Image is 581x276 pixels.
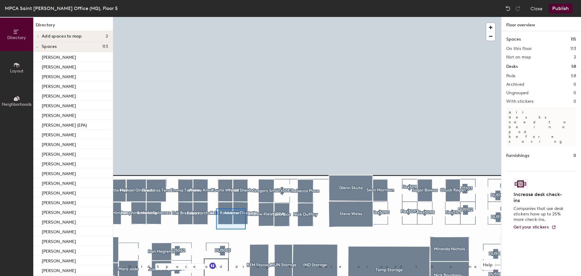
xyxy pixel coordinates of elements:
[42,189,76,196] p: [PERSON_NAME]
[570,46,576,51] h2: 113
[42,228,76,234] p: [PERSON_NAME]
[42,218,76,225] p: [PERSON_NAME]
[571,36,576,43] h1: 115
[42,121,87,128] p: [PERSON_NAME] (EPA)
[506,63,518,70] h1: Desks
[42,111,76,118] p: [PERSON_NAME]
[506,46,532,51] h2: On this floor
[530,4,543,13] button: Close
[514,206,565,222] p: Companies that use desk stickers have up to 25% more check-ins.
[506,99,534,104] h2: With stickers
[42,63,76,70] p: [PERSON_NAME]
[102,44,108,49] span: 113
[42,131,76,138] p: [PERSON_NAME]
[42,53,76,60] p: [PERSON_NAME]
[506,55,531,60] h2: Not on map
[42,247,76,254] p: [PERSON_NAME]
[514,224,549,230] span: Get your stickers
[573,152,576,159] h1: 0
[571,74,576,78] h2: 58
[42,34,82,39] span: Add spaces to map
[574,55,576,60] h2: 2
[7,35,26,40] span: Directory
[515,5,521,12] img: Redo
[501,17,581,31] h1: Floor overview
[506,74,515,78] h2: Pods
[505,5,511,12] img: Undo
[506,152,529,159] h1: Furnishings
[573,91,576,95] h2: 0
[549,4,573,13] button: Publish
[2,102,31,107] span: Neighborhoods
[33,22,113,31] h1: Directory
[506,36,521,43] h1: Spaces
[42,140,76,147] p: [PERSON_NAME]
[42,208,76,215] p: [PERSON_NAME]
[5,5,118,12] div: MPCA Saint [PERSON_NAME] Office (HQ), Floor 5
[571,63,576,70] h1: 58
[514,179,527,189] img: Sticker logo
[10,68,24,74] span: Layout
[506,91,529,95] h2: Ungrouped
[42,101,76,108] p: [PERSON_NAME]
[42,72,76,79] p: [PERSON_NAME]
[506,82,524,87] h2: Archived
[573,82,576,87] h2: 0
[106,34,108,39] span: 2
[506,108,576,146] p: All desks need to be in a pod before saving
[42,160,76,167] p: [PERSON_NAME]
[42,179,76,186] p: [PERSON_NAME]
[42,237,76,244] p: [PERSON_NAME]
[42,150,76,157] p: [PERSON_NAME]
[481,260,495,270] button: Help
[42,257,76,264] p: [PERSON_NAME]
[42,266,76,273] p: [PERSON_NAME]
[42,44,57,49] span: Spaces
[514,225,556,230] a: Get your stickers
[42,82,76,89] p: [PERSON_NAME]
[42,92,76,99] p: [PERSON_NAME]
[514,191,565,204] h4: Increase desk check-ins
[573,99,576,104] h2: 0
[42,169,76,176] p: [PERSON_NAME]
[42,198,76,205] p: [PERSON_NAME]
